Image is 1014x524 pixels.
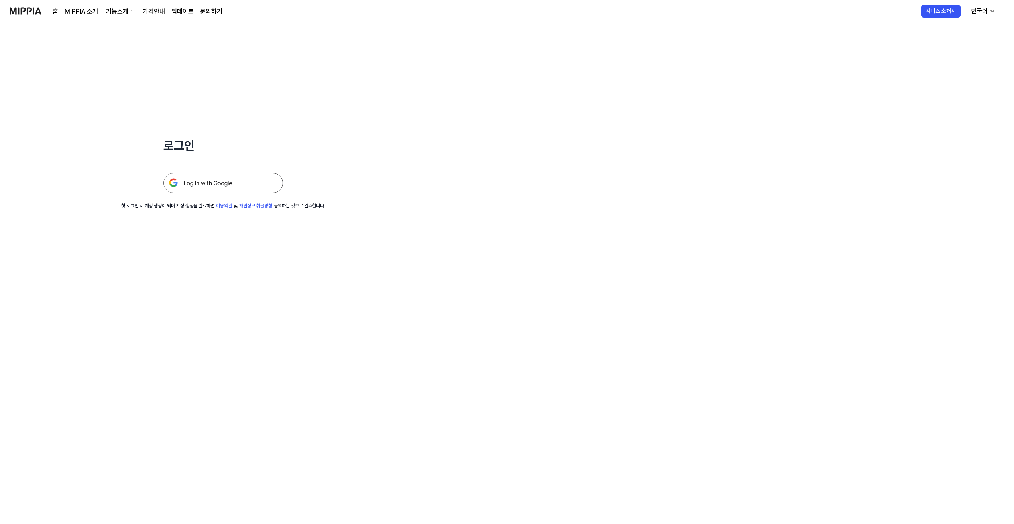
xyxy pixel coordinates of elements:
a: 개인정보 취급방침 [239,203,272,209]
div: 첫 로그인 시 계정 생성이 되며 계정 생성을 완료하면 및 동의하는 것으로 간주합니다. [121,203,325,209]
a: 문의하기 [200,7,222,16]
div: 기능소개 [104,7,130,16]
a: 업데이트 [171,7,194,16]
img: 구글 로그인 버튼 [163,173,283,193]
a: 이용약관 [216,203,232,209]
button: 한국어 [965,3,1000,19]
a: MIPPIA 소개 [65,7,98,16]
div: 한국어 [969,6,989,16]
a: 홈 [53,7,58,16]
h1: 로그인 [163,137,283,154]
a: 가격안내 [143,7,165,16]
button: 기능소개 [104,7,136,16]
button: 서비스 소개서 [921,5,961,18]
